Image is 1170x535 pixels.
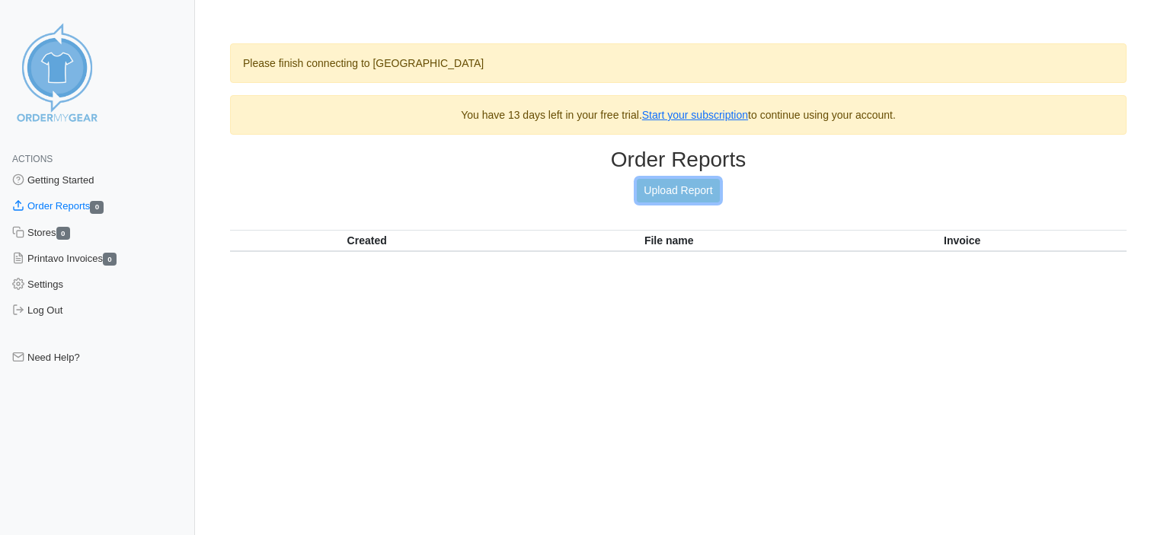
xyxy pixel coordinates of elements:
[230,230,503,251] th: Created
[12,154,53,164] span: Actions
[230,43,1127,83] div: Please finish connecting to [GEOGRAPHIC_DATA]
[230,147,1127,173] h3: Order Reports
[103,253,117,266] span: 0
[642,109,748,121] a: Start your subscription
[90,201,104,214] span: 0
[637,179,719,202] a: Upload Report
[56,227,70,240] span: 0
[503,230,834,251] th: File name
[834,230,1090,251] th: Invoice
[230,95,1127,135] div: You have 13 days left in your free trial. to continue using your account.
